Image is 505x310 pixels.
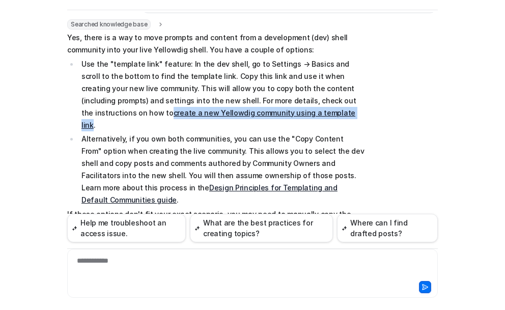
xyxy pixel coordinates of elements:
p: Alternatively, if you own both communities, you can use the "Copy Content From" option when creat... [81,133,365,206]
p: Use the "template link" feature: In the dev shell, go to Settings → Basics and scroll to the bott... [81,58,365,131]
button: What are the best practices for creating topics? [190,214,333,242]
p: If these options don't fit your exact scenario, you may need to manually copy the prompts as post... [67,208,365,233]
span: Searched knowledge base [67,19,151,30]
p: Yes, there is a way to move prompts and content from a development (dev) shell community into you... [67,32,365,56]
button: Where can I find drafted posts? [337,214,438,242]
button: Help me troubleshoot an access issue. [67,214,186,242]
a: create a new Yellowdig community using a template link [81,108,355,129]
a: Design Principles for Templating and Default Communities guide [81,183,338,204]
